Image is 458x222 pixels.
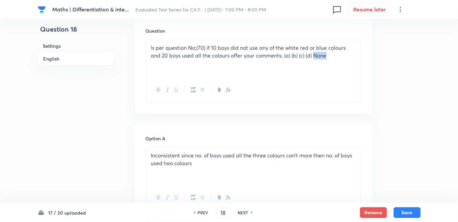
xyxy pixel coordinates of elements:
h4: Question 18 [38,24,113,40]
a: Company Logo [38,5,47,13]
p: !s per question No;(70) if 10 boys did not use any of the white red or blue colours and 20 boys u... [151,44,356,59]
h6: Question [146,27,361,34]
img: Company Logo [38,5,46,13]
button: Save [394,207,421,218]
h6: NEXT [238,210,248,216]
span: Maths | Differentiation & inte... [52,6,129,13]
h6: Option A [146,135,361,142]
button: Remove [360,207,387,218]
h6: English [38,52,113,65]
span: Evaluated Test Series for CA F... | [DATE] · 7:00 PM - 8:00 PM [135,6,266,13]
p: Inconsistent since no. of boys used all the three colours can’t more then no. of boys used two co... [151,152,356,167]
button: Resume later [348,3,391,16]
h6: Settings [38,40,113,52]
h6: 17 / 30 uploaded [49,209,86,216]
h6: PREV [198,210,208,216]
